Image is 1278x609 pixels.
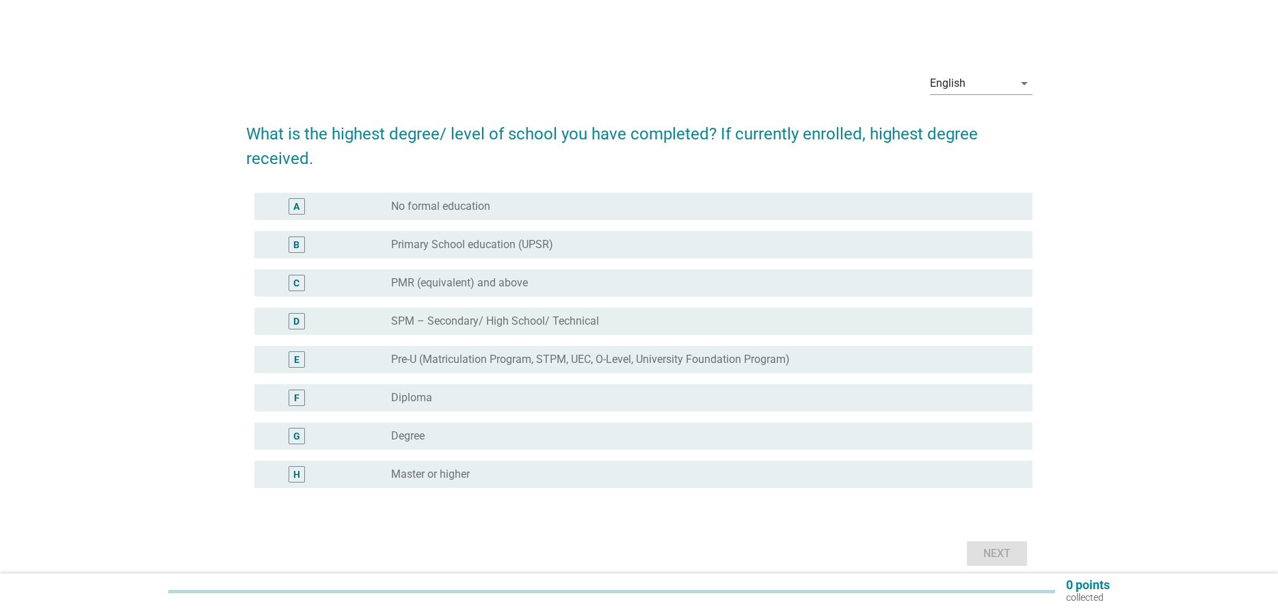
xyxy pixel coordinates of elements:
[246,108,1033,171] h2: What is the highest degree/ level of school you have completed? If currently enrolled, highest de...
[391,468,470,481] label: Master or higher
[293,314,299,329] div: D
[391,238,553,252] label: Primary School education (UPSR)
[391,200,490,213] label: No formal education
[294,391,299,405] div: F
[293,276,299,290] div: C
[293,468,300,482] div: H
[391,391,432,405] label: Diploma
[391,353,790,366] label: Pre-U (Matriculation Program, STPM, UEC, O-Level, University Foundation Program)
[1016,75,1033,92] i: arrow_drop_down
[391,276,528,290] label: PMR (equivalent) and above
[293,238,299,252] div: B
[1066,591,1110,604] p: collected
[391,429,425,443] label: Degree
[293,429,300,444] div: G
[1066,579,1110,591] p: 0 points
[294,353,299,367] div: E
[930,77,966,90] div: English
[391,314,599,328] label: SPM – Secondary/ High School/ Technical
[293,200,299,214] div: A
